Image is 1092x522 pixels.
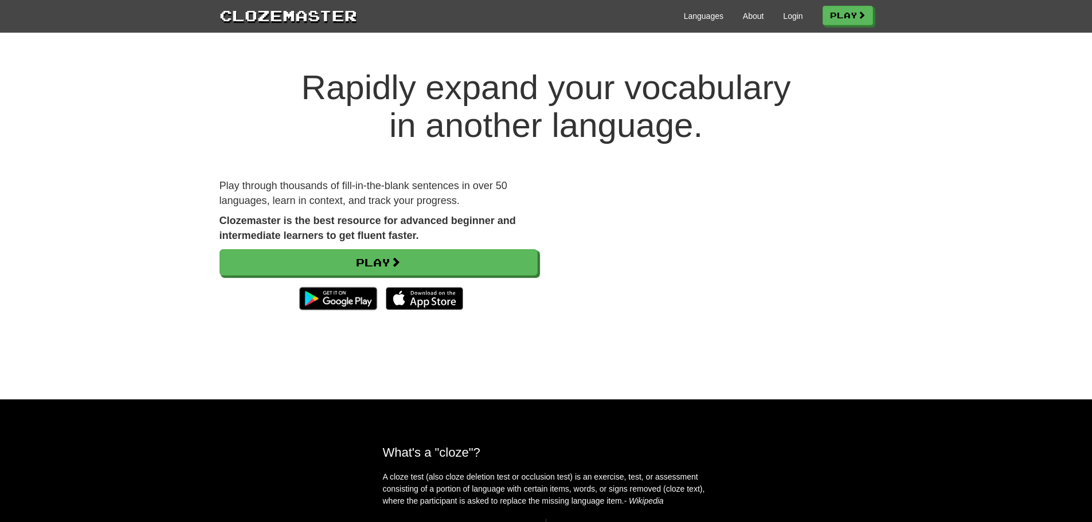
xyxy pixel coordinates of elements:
[823,6,873,25] a: Play
[684,10,723,22] a: Languages
[293,281,382,316] img: Get it on Google Play
[220,215,516,241] strong: Clozemaster is the best resource for advanced beginner and intermediate learners to get fluent fa...
[220,249,538,276] a: Play
[220,179,538,208] p: Play through thousands of fill-in-the-blank sentences in over 50 languages, learn in context, and...
[383,445,710,460] h2: What's a "cloze"?
[220,5,357,26] a: Clozemaster
[624,496,664,505] em: - Wikipedia
[783,10,803,22] a: Login
[386,287,463,310] img: Download_on_the_App_Store_Badge_US-UK_135x40-25178aeef6eb6b83b96f5f2d004eda3bffbb37122de64afbaef7...
[383,471,710,507] p: A cloze test (also cloze deletion test or occlusion test) is an exercise, test, or assessment con...
[743,10,764,22] a: About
